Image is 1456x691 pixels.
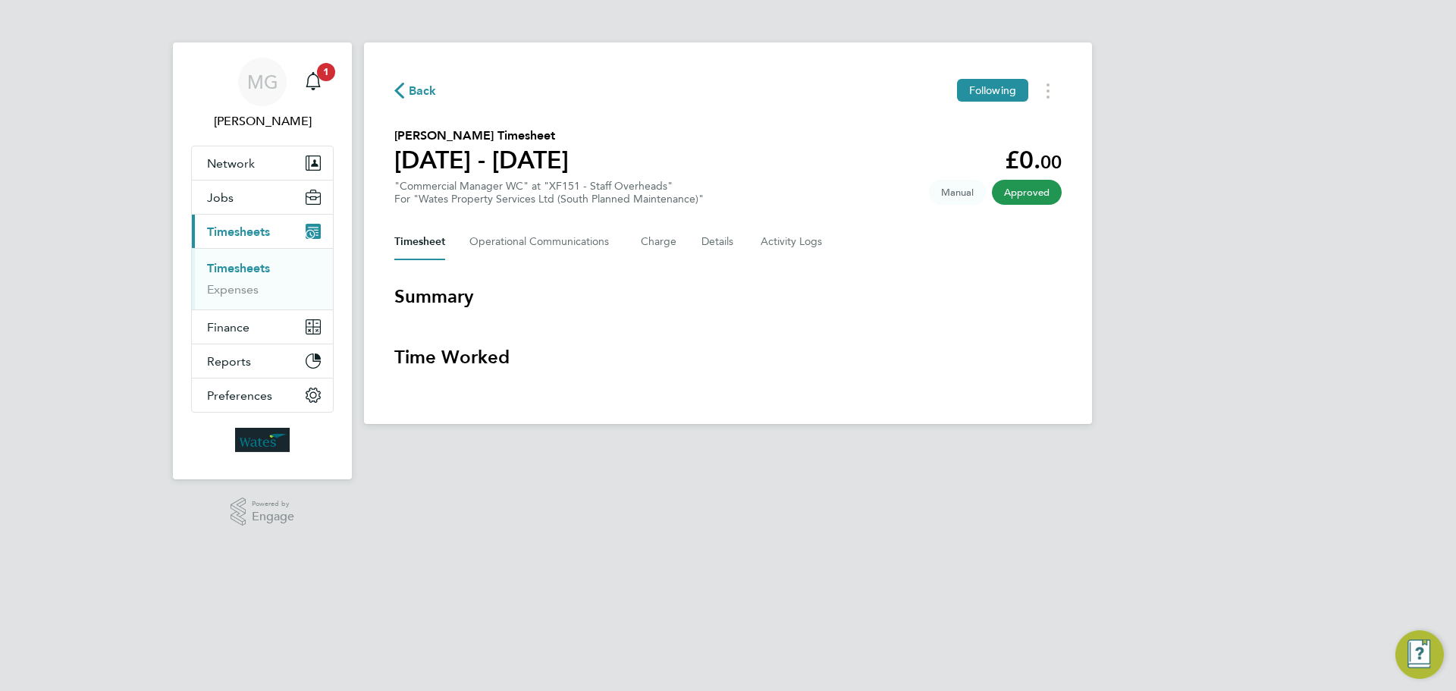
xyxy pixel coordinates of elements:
[1395,630,1444,679] button: Engage Resource Center
[394,224,445,260] button: Timesheet
[207,190,234,205] span: Jobs
[192,378,333,412] button: Preferences
[235,428,290,452] img: wates-logo-retina.png
[394,193,704,206] div: For "Wates Property Services Ltd (South Planned Maintenance)"
[317,63,335,81] span: 1
[207,354,251,369] span: Reports
[192,248,333,309] div: Timesheets
[409,82,437,100] span: Back
[394,81,437,100] button: Back
[231,498,295,526] a: Powered byEngage
[191,112,334,130] span: Mary Green
[641,224,677,260] button: Charge
[1034,79,1062,102] button: Timesheets Menu
[207,225,270,239] span: Timesheets
[957,79,1028,102] button: Following
[1005,146,1062,174] app-decimal: £0.
[191,428,334,452] a: Go to home page
[192,146,333,180] button: Network
[394,284,1062,309] h3: Summary
[191,58,334,130] a: MG[PERSON_NAME]
[992,180,1062,205] span: This timesheet has been approved.
[969,83,1016,97] span: Following
[252,510,294,523] span: Engage
[394,284,1062,369] section: Timesheet
[394,345,1062,369] h3: Time Worked
[252,498,294,510] span: Powered by
[207,156,255,171] span: Network
[173,42,352,479] nav: Main navigation
[298,58,328,106] a: 1
[394,180,704,206] div: "Commercial Manager WC" at "XF151 - Staff Overheads"
[761,224,824,260] button: Activity Logs
[192,215,333,248] button: Timesheets
[394,145,569,175] h1: [DATE] - [DATE]
[207,261,270,275] a: Timesheets
[192,310,333,344] button: Finance
[469,224,617,260] button: Operational Communications
[207,388,272,403] span: Preferences
[192,344,333,378] button: Reports
[394,127,569,145] h2: [PERSON_NAME] Timesheet
[207,282,259,297] a: Expenses
[192,181,333,214] button: Jobs
[1040,151,1062,173] span: 00
[701,224,736,260] button: Details
[207,320,249,335] span: Finance
[247,72,278,92] span: MG
[929,180,986,205] span: This timesheet was manually created.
